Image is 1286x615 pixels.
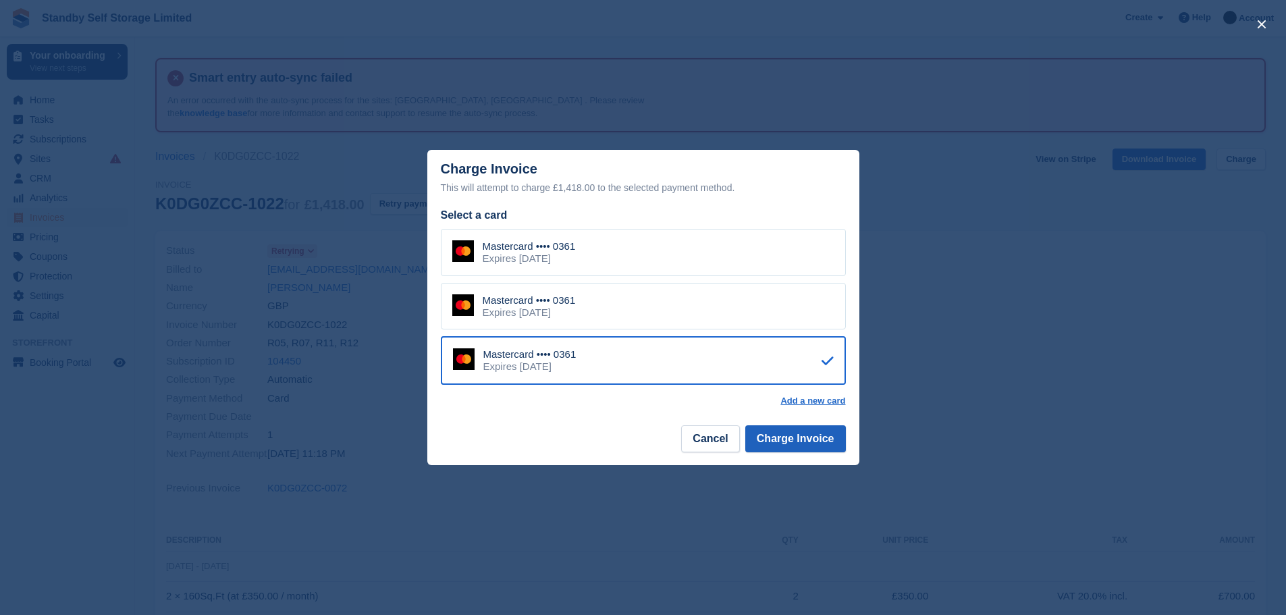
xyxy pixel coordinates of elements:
div: Expires [DATE] [483,360,577,373]
button: Cancel [681,425,739,452]
div: Expires [DATE] [483,252,576,265]
a: Add a new card [780,396,845,406]
div: Mastercard •••• 0361 [483,294,576,306]
button: Charge Invoice [745,425,846,452]
div: Mastercard •••• 0361 [483,240,576,252]
img: Mastercard Logo [452,240,474,262]
div: Expires [DATE] [483,306,576,319]
div: Charge Invoice [441,161,846,196]
div: This will attempt to charge £1,418.00 to the selected payment method. [441,180,846,196]
div: Mastercard •••• 0361 [483,348,577,360]
button: close [1251,14,1272,35]
img: Mastercard Logo [452,294,474,316]
div: Select a card [441,207,846,223]
img: Mastercard Logo [453,348,475,370]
